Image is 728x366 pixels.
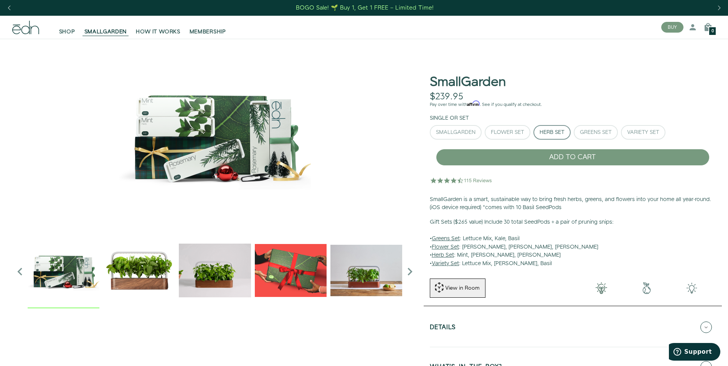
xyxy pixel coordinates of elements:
[436,149,710,166] button: ADD TO CART
[430,279,485,298] button: View in Room
[28,234,99,306] img: edn-holiday-value-herbs-1-square_1000x.png
[430,91,463,102] div: $239.95
[574,125,618,140] button: Greens Set
[136,28,180,36] span: HOW IT WORKS
[430,101,716,108] p: Pay over time with . See if you qualify at checkout.
[179,234,251,306] img: edn-trim-basil.2021-09-07_14_55_24_1024x.gif
[627,130,659,135] div: Variety Set
[430,75,506,89] h1: SmallGarden
[432,243,459,251] u: Flower Set
[430,218,716,268] p: • : Lettuce Mix, Kale, Basil • : [PERSON_NAME], [PERSON_NAME], [PERSON_NAME] • : Mint, [PERSON_NA...
[436,130,475,135] div: SmallGarden
[621,125,665,140] button: Variety Set
[485,125,530,140] button: Flower Set
[103,234,175,306] img: Official-EDN-SMALLGARDEN-HERB-HERO-SLV-2000px_1024x.png
[430,125,482,140] button: SmallGarden
[491,130,524,135] div: Flower Set
[430,324,456,333] h5: Details
[430,173,493,188] img: 4.5 star rating
[669,282,715,294] img: edn-smallgarden-tech.png
[430,218,614,226] b: Gift Sets ($265 value) Include 30 total SeedPods + a pair of pruning snips:
[580,130,612,135] div: Greens Set
[444,284,480,292] div: View in Room
[430,196,716,212] p: SmallGarden is a smart, sustainable way to bring fresh herbs, greens, and flowers into your home ...
[330,234,402,308] div: 4 / 6
[402,264,418,279] i: Next slide
[533,125,571,140] button: Herb Set
[661,22,683,33] button: BUY
[54,19,80,36] a: SHOP
[296,4,434,12] div: BOGO Sale! 🌱 Buy 1, Get 1 FREE – Limited Time!
[190,28,226,36] span: MEMBERSHIP
[711,29,714,33] span: 0
[579,282,624,294] img: 001-light-bulb.png
[624,282,669,294] img: green-earth.png
[103,234,175,308] div: 1 / 6
[12,39,418,231] img: edn-holiday-value-herbs-1-square_1000x.png
[432,251,454,259] u: Herb Set
[430,114,469,122] label: Single or Set
[540,130,565,135] div: Herb Set
[12,264,28,279] i: Previous slide
[255,234,327,306] img: EMAILS_-_Holiday_21_PT1_28_9986b34a-7908-4121-b1c1-9595d1e43abe_1024x.png
[467,101,480,106] span: Affirm
[179,234,251,308] div: 2 / 6
[255,234,327,308] div: 3 / 6
[295,2,434,14] a: BOGO Sale! 🌱 Buy 1, Get 1 FREE – Limited Time!
[430,314,716,341] button: Details
[432,260,459,267] u: Variety Set
[59,28,75,36] span: SHOP
[330,234,402,306] img: edn-smallgarden-mixed-herbs-table-product-2000px_1024x.jpg
[131,19,185,36] a: HOW IT WORKS
[80,19,132,36] a: SMALLGARDEN
[185,19,231,36] a: MEMBERSHIP
[84,28,127,36] span: SMALLGARDEN
[432,235,460,242] u: Greens Set
[669,343,720,362] iframe: Opens a widget where you can find more information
